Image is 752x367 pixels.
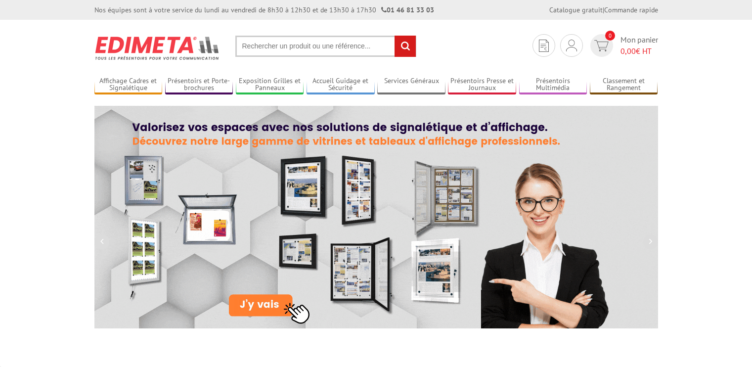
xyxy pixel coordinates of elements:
img: devis rapide [566,40,577,51]
a: Présentoirs Presse et Journaux [448,77,516,93]
span: € HT [620,46,658,57]
a: Présentoirs Multimédia [519,77,587,93]
span: 0,00 [620,46,636,56]
a: Affichage Cadres et Signalétique [94,77,163,93]
img: devis rapide [594,40,609,51]
div: | [549,5,658,15]
input: rechercher [395,36,416,57]
img: Présentoir, panneau, stand - Edimeta - PLV, affichage, mobilier bureau, entreprise [94,30,221,66]
a: Commande rapide [604,5,658,14]
input: Rechercher un produit ou une référence... [235,36,416,57]
a: Accueil Guidage et Sécurité [307,77,375,93]
a: Exposition Grilles et Panneaux [236,77,304,93]
span: Mon panier [620,34,658,57]
div: Nos équipes sont à votre service du lundi au vendredi de 8h30 à 12h30 et de 13h30 à 17h30 [94,5,434,15]
img: devis rapide [539,40,549,52]
span: 0 [605,31,615,41]
strong: 01 46 81 33 03 [381,5,434,14]
a: Catalogue gratuit [549,5,603,14]
a: Classement et Rangement [590,77,658,93]
a: Présentoirs et Porte-brochures [165,77,233,93]
a: Services Généraux [377,77,445,93]
a: devis rapide 0 Mon panier 0,00€ HT [588,34,658,57]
